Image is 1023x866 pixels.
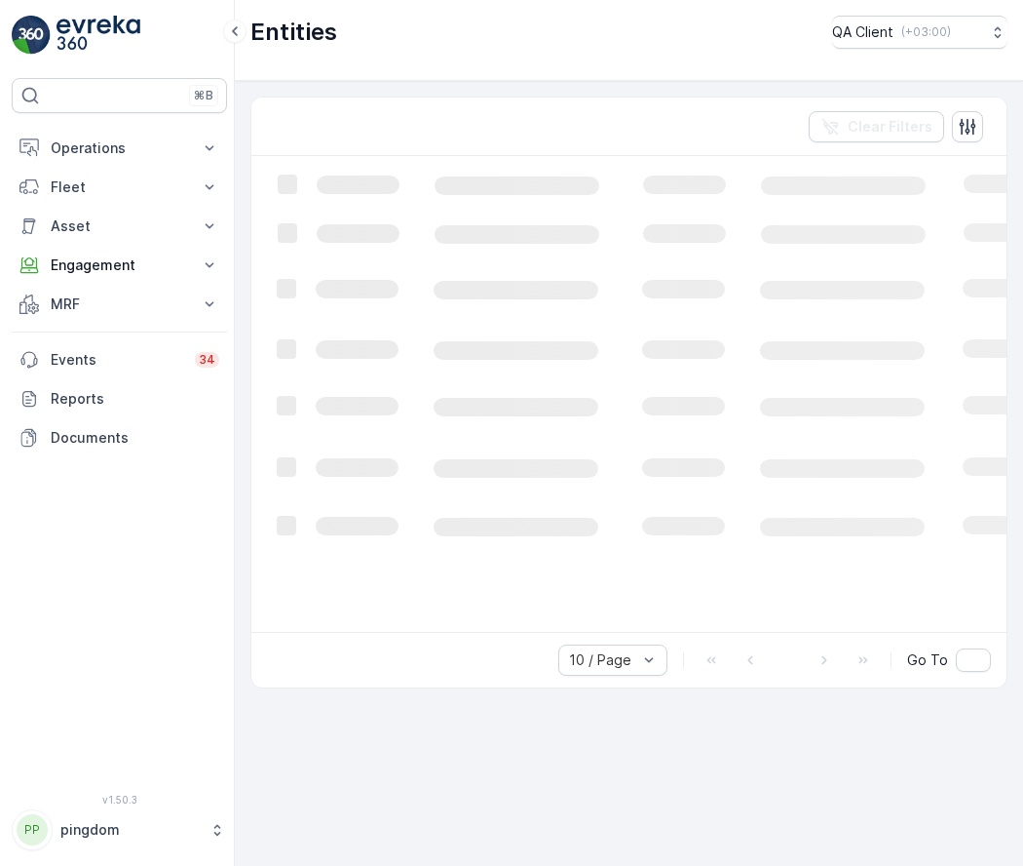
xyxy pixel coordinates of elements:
button: QA Client(+03:00) [832,16,1007,49]
button: PPpingdom [12,809,227,850]
div: PP [17,814,48,846]
p: Clear Filters [848,117,932,137]
p: 34 [199,352,215,368]
p: Fleet [51,177,188,197]
span: v 1.50.3 [12,794,227,806]
p: Entities [250,17,337,48]
img: logo [12,16,51,55]
button: MRF [12,285,227,324]
p: ⌘B [194,88,213,103]
p: Reports [51,389,219,409]
p: MRF [51,295,188,314]
button: Asset [12,207,227,246]
p: ( +03:00 ) [901,24,951,40]
p: Events [51,350,183,370]
p: Documents [51,428,219,448]
p: Asset [51,216,188,236]
button: Operations [12,129,227,168]
img: logo_light-DOdMpM7g.png [57,16,140,55]
a: Reports [12,379,227,418]
p: Operations [51,138,188,158]
a: Events34 [12,340,227,379]
button: Clear Filters [809,111,944,142]
span: Go To [907,650,948,670]
button: Engagement [12,246,227,285]
p: pingdom [60,820,200,840]
p: QA Client [832,22,893,42]
a: Documents [12,418,227,457]
p: Engagement [51,256,188,275]
button: Fleet [12,168,227,207]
